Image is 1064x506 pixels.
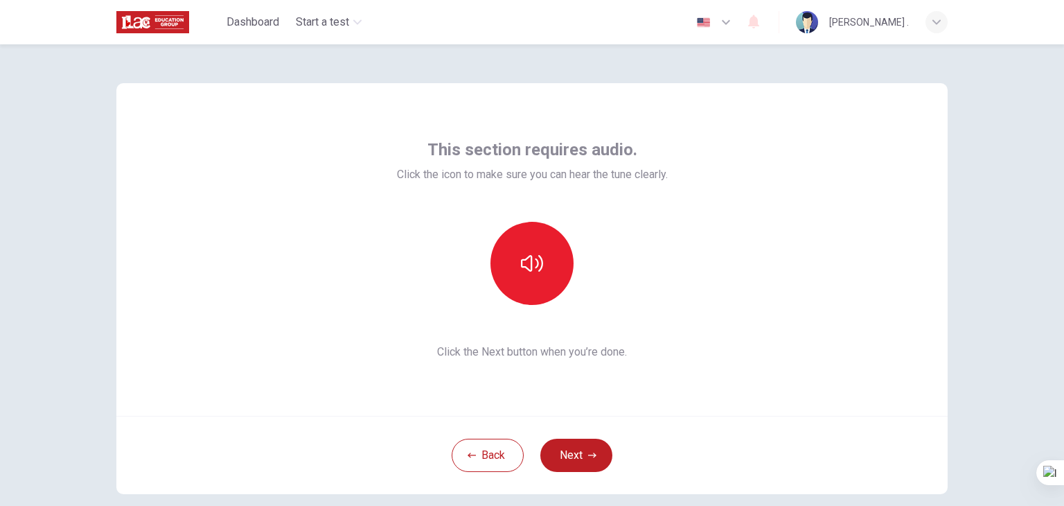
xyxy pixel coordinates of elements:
span: This section requires audio. [427,139,637,161]
button: Next [540,439,612,472]
img: ILAC logo [116,8,189,36]
button: Dashboard [221,10,285,35]
button: Back [452,439,524,472]
img: Profile picture [796,11,818,33]
span: Click the Next button when you’re done. [397,344,668,360]
span: Click the icon to make sure you can hear the tune clearly. [397,166,668,183]
button: Start a test [290,10,367,35]
span: Dashboard [227,14,279,30]
span: Start a test [296,14,349,30]
a: ILAC logo [116,8,221,36]
div: [PERSON_NAME] . [829,14,909,30]
img: en [695,17,712,28]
